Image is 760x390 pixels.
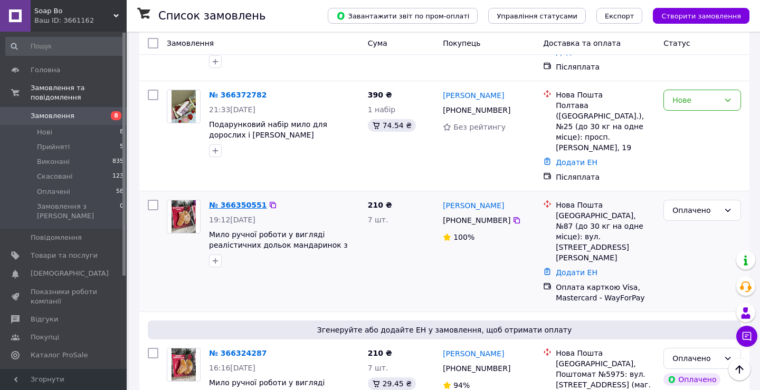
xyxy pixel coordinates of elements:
[31,333,59,342] span: Покупці
[31,269,109,278] span: [DEMOGRAPHIC_DATA]
[605,12,634,20] span: Експорт
[453,123,506,131] span: Без рейтингу
[172,200,196,233] img: Фото товару
[336,11,469,21] span: Завантажити звіт по пром-оплаті
[556,268,597,277] a: Додати ЕН
[167,90,201,123] a: Фото товару
[209,105,255,114] span: 21:33[DATE]
[31,251,98,260] span: Товари та послуги
[556,210,655,263] div: [GEOGRAPHIC_DATA], №87 (до 30 кг на одне місце): вул. [STREET_ADDRESS][PERSON_NAME]
[441,103,512,118] div: [PHONE_NUMBER]
[31,65,60,75] span: Головна
[368,105,396,114] span: 1 набір
[120,142,123,152] span: 5
[37,128,52,137] span: Нові
[37,157,70,167] span: Виконані
[209,364,255,372] span: 16:16[DATE]
[152,325,737,335] span: Згенеруйте або додайте ЕН у замовлення, щоб отримати оплату
[120,128,123,137] span: 8
[441,213,512,228] div: [PHONE_NUMBER]
[661,12,741,20] span: Створити замовлення
[368,216,388,224] span: 7 шт.
[596,8,643,24] button: Експорт
[31,83,127,102] span: Замовлення та повідомлення
[443,348,504,359] a: [PERSON_NAME]
[672,204,719,216] div: Оплачено
[5,37,125,56] input: Пошук
[209,120,327,139] a: Подарунковий набір мило для дорослих і [PERSON_NAME]
[368,201,392,209] span: 210 ₴
[31,233,82,242] span: Повідомлення
[37,172,73,181] span: Скасовані
[672,353,719,364] div: Оплачено
[368,119,416,132] div: 74.54 ₴
[172,348,196,381] img: Фото товару
[443,39,480,47] span: Покупець
[209,349,267,357] a: № 366324287
[488,8,586,24] button: Управління статусами
[31,350,88,360] span: Каталог ProSale
[556,348,655,358] div: Нова Пошта
[453,381,470,389] span: 94%
[728,358,750,381] button: Наверх
[368,364,388,372] span: 7 шт.
[167,39,214,47] span: Замовлення
[112,172,123,181] span: 123
[556,282,655,303] div: Оплата карткою Visa, Mastercard - WayForPay
[642,11,749,19] a: Створити замовлення
[31,315,58,324] span: Відгуки
[672,94,719,106] div: Нове
[116,187,123,197] span: 58
[34,16,127,25] div: Ваш ID: 3661162
[37,187,70,197] span: Оплачені
[120,202,123,221] span: 0
[209,201,267,209] a: № 366350551
[31,111,74,121] span: Замовлення
[167,348,201,382] a: Фото товару
[556,158,597,167] a: Додати ЕН
[368,91,392,99] span: 390 ₴
[31,287,98,306] span: Показники роботи компанії
[172,90,196,123] img: Фото товару
[653,8,749,24] button: Створити замовлення
[736,326,757,347] button: Чат з покупцем
[209,230,348,270] a: Мило ручної роботи у вигляді реалістичних дольок мандаринок з листівкою "HAPPY NEW YEAR" подаруно...
[443,200,504,211] a: [PERSON_NAME]
[556,172,655,182] div: Післяплата
[328,8,478,24] button: Завантажити звіт по пром-оплаті
[556,62,655,72] div: Післяплата
[497,12,577,20] span: Управління статусами
[368,349,392,357] span: 210 ₴
[37,202,120,221] span: Замовлення з [PERSON_NAME]
[209,91,267,99] a: № 366372782
[112,157,123,167] span: 835
[209,216,255,224] span: 19:12[DATE]
[556,200,655,210] div: Нова Пошта
[556,100,655,153] div: Полтава ([GEOGRAPHIC_DATA].), №25 (до 30 кг на одне місце): просп. [PERSON_NAME], 19
[663,39,690,47] span: Статус
[37,142,70,152] span: Прийняті
[34,6,113,16] span: Soap Bo
[443,90,504,101] a: [PERSON_NAME]
[441,361,512,376] div: [PHONE_NUMBER]
[158,9,265,22] h1: Список замовлень
[543,39,621,47] span: Доставка та оплата
[453,233,474,241] span: 100%
[663,373,720,386] div: Оплачено
[556,90,655,100] div: Нова Пошта
[368,377,416,390] div: 29.45 ₴
[111,111,121,120] span: 8
[167,200,201,233] a: Фото товару
[368,39,387,47] span: Cума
